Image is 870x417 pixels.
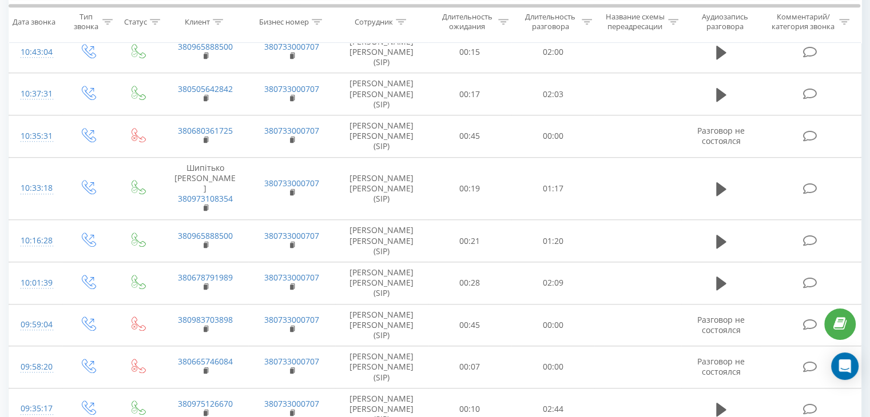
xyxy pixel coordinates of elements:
div: 10:43:04 [21,41,51,63]
a: 380965888500 [178,230,233,241]
a: 380733000707 [264,125,319,136]
td: 00:21 [428,220,511,262]
div: Бизнес номер [259,17,309,26]
td: 02:00 [511,31,594,73]
div: Сотрудник [355,17,393,26]
a: 380733000707 [264,83,319,94]
td: 00:45 [428,304,511,346]
td: 01:17 [511,157,594,220]
td: [PERSON_NAME] [PERSON_NAME] (SIP) [335,31,428,73]
div: Название схемы переадресации [605,12,665,31]
td: 00:00 [511,346,594,388]
td: 00:15 [428,31,511,73]
div: 09:59:04 [21,314,51,336]
div: 10:33:18 [21,177,51,199]
div: 10:01:39 [21,272,51,294]
td: 01:20 [511,220,594,262]
td: 00:17 [428,73,511,115]
div: Длительность разговора [522,12,579,31]
td: [PERSON_NAME] [PERSON_NAME] (SIP) [335,157,428,220]
a: 380680361725 [178,125,233,136]
span: Разговор не состоялся [697,356,745,377]
a: 380733000707 [264,230,319,241]
span: Разговор не состоялся [697,314,745,335]
a: 380733000707 [264,178,319,189]
div: Длительность ожидания [439,12,496,31]
a: 380733000707 [264,398,319,409]
td: 00:28 [428,262,511,304]
a: 380505642842 [178,83,233,94]
a: 380678791989 [178,272,233,283]
div: 10:16:28 [21,230,51,252]
div: 10:35:31 [21,125,51,147]
td: 00:00 [511,115,594,157]
a: 380733000707 [264,356,319,367]
span: Разговор не состоялся [697,125,745,146]
td: Шипітько [PERSON_NAME] [162,157,248,220]
td: 00:19 [428,157,511,220]
a: 380733000707 [264,314,319,325]
td: [PERSON_NAME] [PERSON_NAME] (SIP) [335,346,428,388]
td: 00:45 [428,115,511,157]
div: 09:58:20 [21,356,51,378]
div: Open Intercom Messenger [831,352,859,380]
td: 02:09 [511,262,594,304]
td: [PERSON_NAME] [PERSON_NAME] (SIP) [335,73,428,115]
div: Аудиозапись разговора [692,12,758,31]
a: 380733000707 [264,272,319,283]
td: 02:03 [511,73,594,115]
a: 380975126670 [178,398,233,409]
a: 380733000707 [264,41,319,52]
div: Тип звонка [72,12,99,31]
td: 00:00 [511,304,594,346]
div: 10:37:31 [21,83,51,105]
td: [PERSON_NAME] [PERSON_NAME] (SIP) [335,220,428,262]
td: 00:07 [428,346,511,388]
td: [PERSON_NAME] [PERSON_NAME] (SIP) [335,262,428,304]
div: Дата звонка [13,17,55,26]
div: Статус [124,17,147,26]
a: 380665746084 [178,356,233,367]
a: 380965888500 [178,41,233,52]
div: Комментарий/категория звонка [769,12,836,31]
td: [PERSON_NAME] [PERSON_NAME] (SIP) [335,115,428,157]
a: 380973108354 [178,193,233,204]
a: 380983703898 [178,314,233,325]
td: [PERSON_NAME] [PERSON_NAME] (SIP) [335,304,428,346]
div: Клиент [185,17,210,26]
